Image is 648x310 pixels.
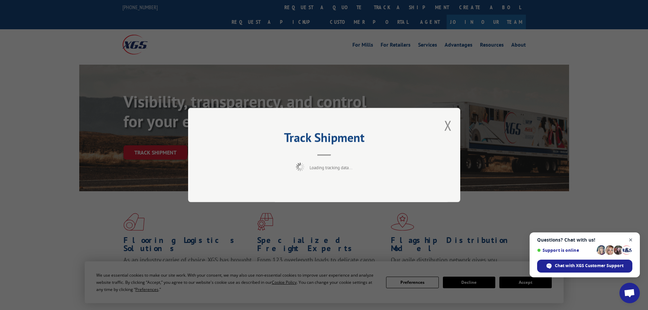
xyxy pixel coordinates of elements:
span: Questions? Chat with us! [537,237,632,243]
span: Close chat [627,236,635,244]
span: Chat with XGS Customer Support [555,263,624,269]
img: xgs-loading [296,163,304,171]
div: Chat with XGS Customer Support [537,260,632,273]
span: Support is online [537,248,594,253]
h2: Track Shipment [222,133,426,146]
span: Loading tracking data... [310,165,352,170]
div: Open chat [619,283,640,303]
button: Close modal [444,116,452,134]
